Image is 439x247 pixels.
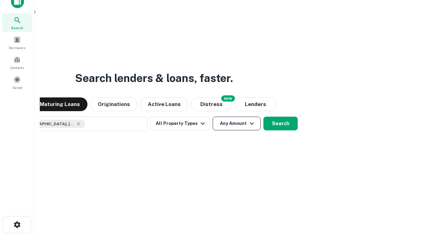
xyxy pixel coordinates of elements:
button: Lenders [235,97,276,111]
button: Maturing Loans [32,97,87,111]
button: Originations [90,97,138,111]
iframe: Chat Widget [405,192,439,225]
span: Contacts [10,65,24,70]
button: Search [263,117,298,130]
a: Search [2,13,32,32]
a: Saved [2,73,32,92]
button: Active Loans [140,97,188,111]
span: [GEOGRAPHIC_DATA], [GEOGRAPHIC_DATA], [GEOGRAPHIC_DATA] [23,121,74,127]
h3: Search lenders & loans, faster. [75,70,233,86]
a: Borrowers [2,33,32,52]
button: All Property Types [150,117,210,130]
button: [GEOGRAPHIC_DATA], [GEOGRAPHIC_DATA], [GEOGRAPHIC_DATA] [10,117,147,131]
button: Any Amount [213,117,261,130]
button: Search distressed loans with lien and other non-mortgage details. [191,97,232,111]
div: NEW [221,95,235,102]
span: Search [11,25,23,31]
a: Contacts [2,53,32,72]
span: Saved [12,85,22,90]
span: Borrowers [9,45,25,50]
